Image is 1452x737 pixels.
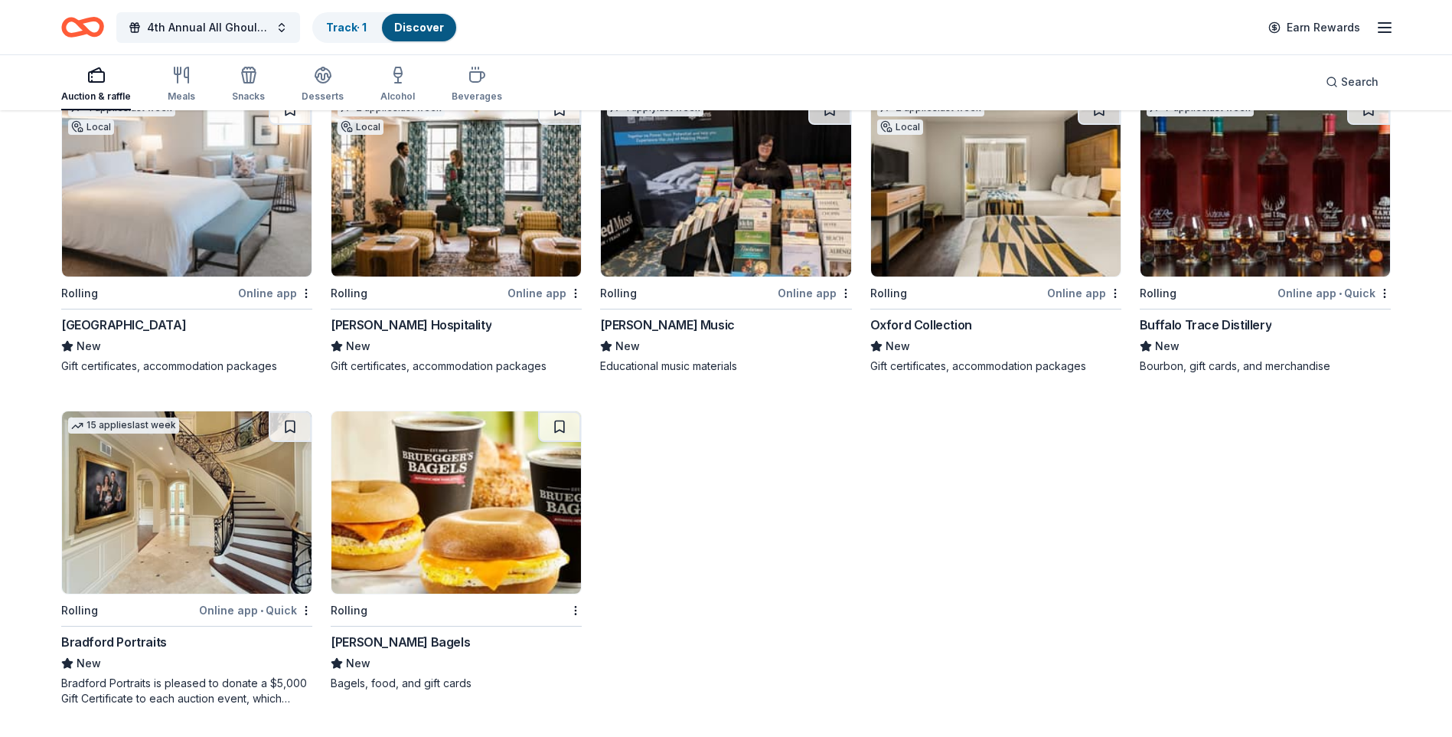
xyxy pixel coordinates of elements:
[600,316,734,334] div: [PERSON_NAME] Music
[61,284,98,303] div: Rolling
[380,60,415,110] button: Alcohol
[1277,283,1391,303] div: Online app Quick
[1339,287,1342,300] span: •
[61,316,186,334] div: [GEOGRAPHIC_DATA]
[302,90,344,103] div: Desserts
[331,601,367,620] div: Rolling
[62,411,312,594] img: Image for Bradford Portraits
[394,21,444,34] a: Discover
[346,337,370,355] span: New
[871,94,1121,277] img: Image for Oxford Collection
[1140,284,1176,303] div: Rolling
[68,418,179,434] div: 15 applies last week
[452,90,502,103] div: Beverages
[870,93,1121,374] a: Image for Oxford Collection2 applieslast weekLocalRollingOnline appOxford CollectionNewGift certi...
[507,283,582,303] div: Online app
[1140,94,1390,277] img: Image for Buffalo Trace Distillery
[331,411,581,594] img: Image for Bruegger's Bagels
[1341,73,1379,91] span: Search
[312,12,458,43] button: Track· 1Discover
[331,93,582,374] a: Image for Oliver Hospitality2 applieslast weekLocalRollingOnline app[PERSON_NAME] HospitalityNewG...
[61,633,167,651] div: Bradford Portraits
[870,284,907,303] div: Rolling
[870,359,1121,374] div: Gift certificates, accommodation packages
[1313,67,1391,97] button: Search
[331,316,491,334] div: [PERSON_NAME] Hospitality
[600,93,851,374] a: Image for Alfred Music1 applylast weekRollingOnline app[PERSON_NAME] MusicNewEducational music ma...
[870,316,972,334] div: Oxford Collection
[168,60,195,110] button: Meals
[1140,359,1391,374] div: Bourbon, gift cards, and merchandise
[331,676,582,691] div: Bagels, food, and gift cards
[61,676,312,706] div: Bradford Portraits is pleased to donate a $5,000 Gift Certificate to each auction event, which in...
[338,120,383,135] div: Local
[62,94,312,277] img: Image for Waldorf Astoria Monarch Beach Resort & Club
[1140,93,1391,374] a: Image for Buffalo Trace Distillery7 applieslast weekRollingOnline app•QuickBuffalo Trace Distille...
[778,283,852,303] div: Online app
[331,633,470,651] div: [PERSON_NAME] Bagels
[68,120,114,135] div: Local
[77,654,101,673] span: New
[601,94,850,277] img: Image for Alfred Music
[238,283,312,303] div: Online app
[302,60,344,110] button: Desserts
[1047,283,1121,303] div: Online app
[61,411,312,706] a: Image for Bradford Portraits15 applieslast weekRollingOnline app•QuickBradford PortraitsNewBradfo...
[331,411,582,691] a: Image for Bruegger's BagelsRolling[PERSON_NAME] BagelsNewBagels, food, and gift cards
[77,337,101,355] span: New
[326,21,367,34] a: Track· 1
[346,654,370,673] span: New
[331,94,581,277] img: Image for Oliver Hospitality
[61,90,131,103] div: Auction & raffle
[260,604,263,617] span: •
[61,9,104,45] a: Home
[600,284,637,303] div: Rolling
[61,60,131,110] button: Auction & raffle
[331,359,582,374] div: Gift certificates, accommodation packages
[232,90,265,103] div: Snacks
[886,337,910,355] span: New
[147,18,269,37] span: 4th Annual All Ghouls Gala
[615,337,640,355] span: New
[232,60,265,110] button: Snacks
[199,601,312,620] div: Online app Quick
[1155,337,1180,355] span: New
[61,601,98,620] div: Rolling
[61,93,312,374] a: Image for Waldorf Astoria Monarch Beach Resort & Club4 applieslast weekLocalRollingOnline app[GEO...
[380,90,415,103] div: Alcohol
[1140,316,1271,334] div: Buffalo Trace Distillery
[116,12,300,43] button: 4th Annual All Ghouls Gala
[168,90,195,103] div: Meals
[600,359,851,374] div: Educational music materials
[61,359,312,374] div: Gift certificates, accommodation packages
[1259,14,1369,41] a: Earn Rewards
[331,284,367,303] div: Rolling
[452,60,502,110] button: Beverages
[877,120,923,135] div: Local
